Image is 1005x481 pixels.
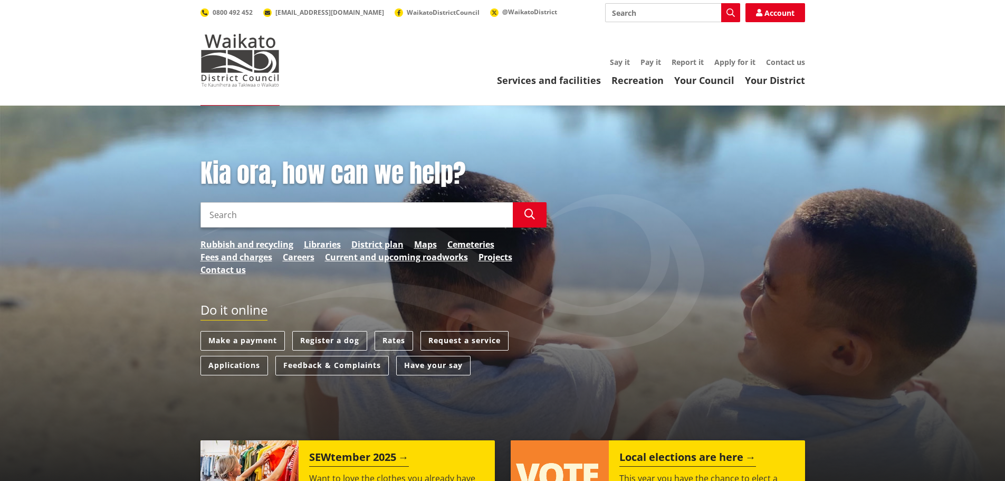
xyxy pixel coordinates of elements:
a: Careers [283,251,314,263]
a: Contact us [766,57,805,67]
a: Account [745,3,805,22]
h2: SEWtember 2025 [309,451,409,467]
span: WaikatoDistrictCouncil [407,8,480,17]
a: Contact us [200,263,246,276]
h2: Do it online [200,303,267,321]
input: Search input [605,3,740,22]
span: @WaikatoDistrict [502,7,557,16]
a: 0800 492 452 [200,8,253,17]
a: Cemeteries [447,238,494,251]
a: @WaikatoDistrict [490,7,557,16]
a: Register a dog [292,331,367,351]
a: District plan [351,238,404,251]
a: Recreation [611,74,664,87]
iframe: Messenger Launcher [956,437,994,475]
a: Feedback & Complaints [275,356,389,375]
a: WaikatoDistrictCouncil [395,8,480,17]
a: Libraries [304,238,341,251]
a: Current and upcoming roadworks [325,251,468,263]
span: 0800 492 452 [213,8,253,17]
a: Projects [478,251,512,263]
img: Waikato District Council - Te Kaunihera aa Takiwaa o Waikato [200,34,280,87]
a: Request a service [420,331,509,351]
a: Fees and charges [200,251,272,263]
a: Rates [375,331,413,351]
a: Say it [610,57,630,67]
a: Report it [672,57,704,67]
a: Have your say [396,356,471,375]
a: Pay it [640,57,661,67]
a: Services and facilities [497,74,601,87]
a: Your District [745,74,805,87]
a: Make a payment [200,331,285,351]
h1: Kia ora, how can we help? [200,158,547,189]
a: Applications [200,356,268,375]
a: Rubbish and recycling [200,238,293,251]
a: Maps [414,238,437,251]
a: [EMAIL_ADDRESS][DOMAIN_NAME] [263,8,384,17]
a: Apply for it [714,57,755,67]
span: [EMAIL_ADDRESS][DOMAIN_NAME] [275,8,384,17]
h2: Local elections are here [619,451,756,467]
input: Search input [200,202,513,228]
a: Your Council [674,74,734,87]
